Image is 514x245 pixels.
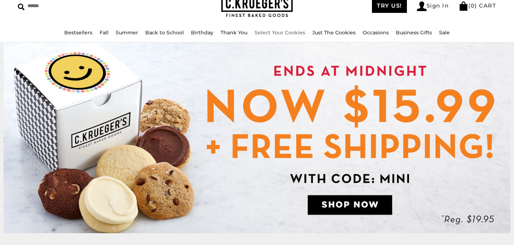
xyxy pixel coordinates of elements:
a: Select Your Cookies [255,29,305,36]
input: Search [18,0,130,11]
a: Thank You [221,29,247,36]
img: Search [18,4,25,10]
a: Back to School [145,29,184,36]
img: Bag [459,1,468,11]
span: 0 [471,2,475,9]
a: Fall [100,29,109,36]
a: Sign In [417,1,449,11]
a: Summer [116,29,138,36]
a: Birthday [191,29,213,36]
a: Bestsellers [64,29,92,36]
a: (0) CART [459,2,496,9]
img: C.Krueger's Special Offer [4,43,510,233]
a: Business Gifts [396,29,432,36]
a: Occasions [363,29,389,36]
a: Just The Cookies [312,29,356,36]
a: Sale [439,29,450,36]
img: Account [417,1,427,11]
